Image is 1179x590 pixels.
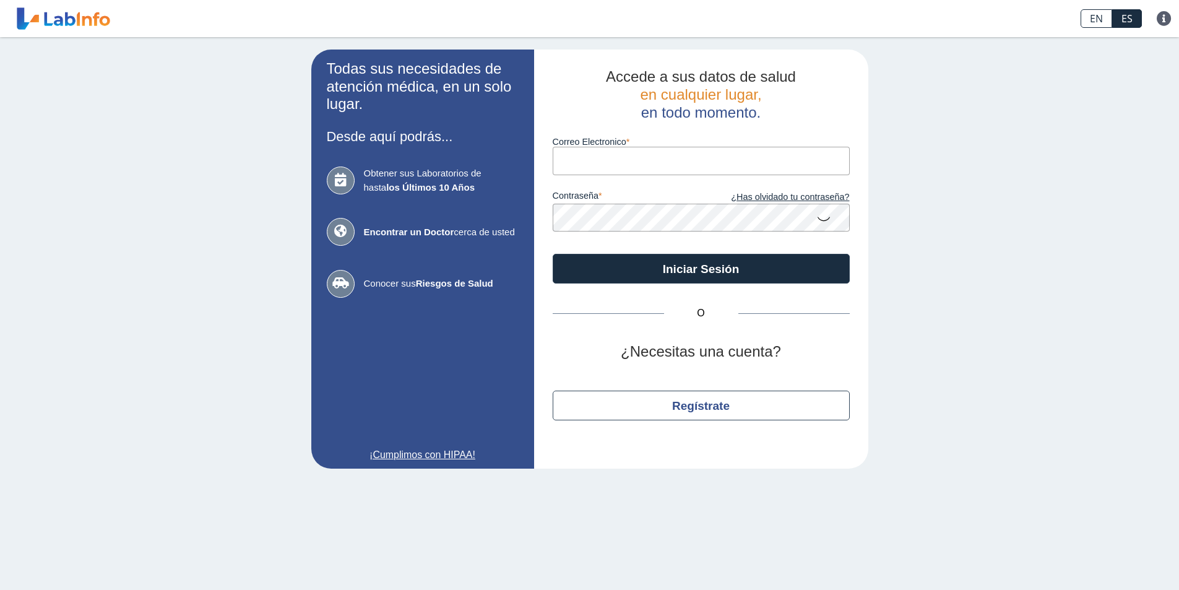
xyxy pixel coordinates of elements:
b: los Últimos 10 Años [386,182,475,193]
span: O [664,306,738,321]
a: ES [1112,9,1142,28]
b: Encontrar un Doctor [364,227,454,237]
span: en cualquier lugar, [640,86,761,103]
h2: ¿Necesitas una cuenta? [553,343,850,361]
span: Obtener sus Laboratorios de hasta [364,167,519,194]
label: contraseña [553,191,701,204]
label: Correo Electronico [553,137,850,147]
h3: Desde aquí podrás... [327,129,519,144]
b: Riesgos de Salud [416,278,493,288]
span: en todo momento. [641,104,761,121]
span: Accede a sus datos de salud [606,68,796,85]
span: Conocer sus [364,277,519,291]
a: ¡Cumplimos con HIPAA! [327,448,519,462]
span: cerca de usted [364,225,519,240]
button: Regístrate [553,391,850,420]
a: EN [1081,9,1112,28]
a: ¿Has olvidado tu contraseña? [701,191,850,204]
button: Iniciar Sesión [553,254,850,284]
h2: Todas sus necesidades de atención médica, en un solo lugar. [327,60,519,113]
